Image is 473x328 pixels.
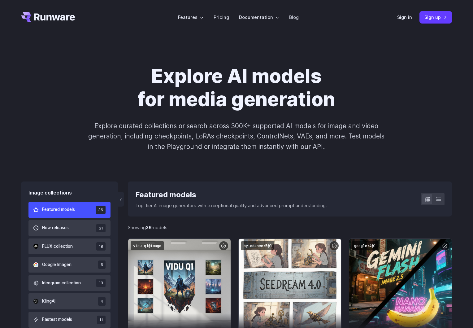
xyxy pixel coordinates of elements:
a: Pricing [214,14,229,21]
div: Image collections [28,189,111,197]
code: google:4@1 [352,241,378,250]
a: Sign up [419,11,452,23]
label: Features [178,14,204,21]
p: Top-tier AI image generators with exceptional quality and advanced prompt understanding. [135,202,327,209]
span: 18 [96,242,106,251]
div: Showing models [128,224,167,231]
code: vidu:q1@image [131,241,164,250]
p: Explore curated collections or search across 300K+ supported AI models for image and video genera... [86,121,387,152]
button: Featured models 36 [28,202,111,218]
span: 4 [98,297,106,305]
div: Featured models [135,189,327,201]
a: Blog [289,14,299,21]
button: Fastest models 11 [28,312,111,328]
span: Ideogram collection [42,280,81,286]
button: Google Imagen 6 [28,257,111,273]
span: 31 [96,224,106,232]
button: Ideogram collection 13 [28,275,111,291]
span: Google Imagen [42,261,72,268]
code: bytedance:5@0 [241,241,274,250]
span: 13 [96,279,106,287]
button: ‹ [118,192,124,207]
span: New releases [42,225,69,231]
h1: Explore AI models for media generation [64,64,409,111]
a: Go to / [21,12,75,22]
span: 11 [97,316,106,324]
span: 6 [98,260,106,269]
span: KlingAI [42,298,55,305]
a: Sign in [397,14,412,21]
label: Documentation [239,14,279,21]
span: Featured models [42,206,75,213]
span: Fastest models [42,316,72,323]
strong: 36 [146,225,152,230]
span: FLUX collection [42,243,73,250]
span: 36 [96,206,106,214]
button: FLUX collection 18 [28,238,111,254]
button: New releases 31 [28,220,111,236]
button: KlingAI 4 [28,293,111,309]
